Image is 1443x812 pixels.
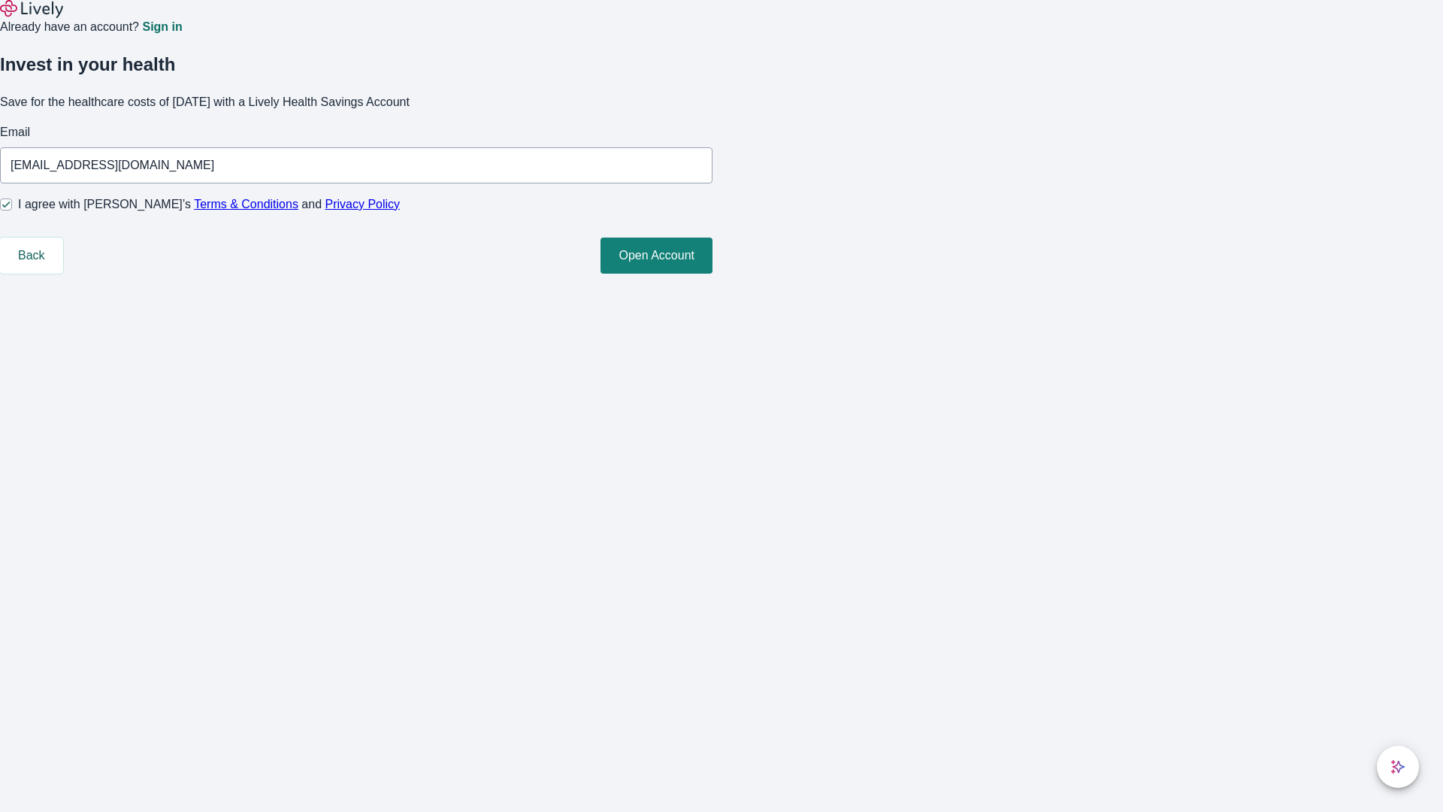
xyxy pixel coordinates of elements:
button: chat [1377,746,1419,788]
button: Open Account [600,238,712,274]
a: Terms & Conditions [194,198,298,211]
a: Privacy Policy [325,198,401,211]
span: I agree with [PERSON_NAME]’s and [18,195,400,214]
a: Sign in [142,21,182,33]
svg: Lively AI Assistant [1390,759,1405,774]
